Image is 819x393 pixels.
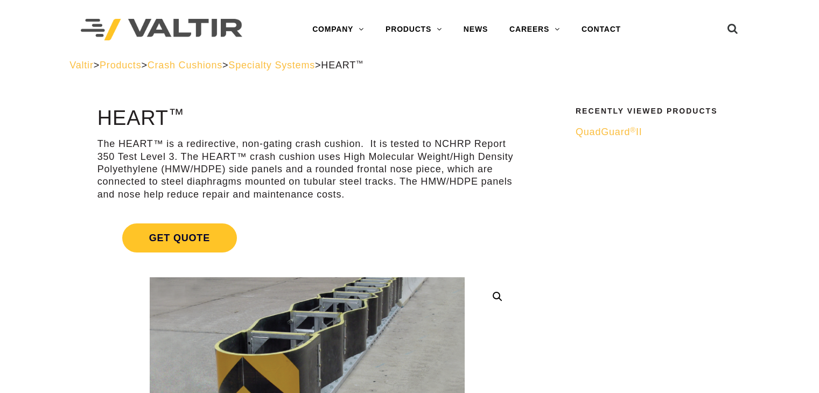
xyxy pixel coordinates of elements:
[499,19,571,40] a: CAREERS
[228,60,315,71] a: Specialty Systems
[356,59,363,67] sup: ™
[169,106,184,123] sup: ™
[69,59,750,72] div: > > > >
[148,60,222,71] a: Crash Cushions
[97,210,517,265] a: Get Quote
[97,138,517,201] p: The HEART™ is a redirective, non-gating crash cushion. It is tested to NCHRP Report 350 Test Leve...
[302,19,375,40] a: COMPANY
[321,60,363,71] span: HEART
[97,107,517,130] h1: HEART
[571,19,632,40] a: CONTACT
[100,60,141,71] a: Products
[576,126,743,138] a: QuadGuard®II
[576,127,642,137] span: QuadGuard II
[81,19,242,41] img: Valtir
[576,107,743,115] h2: Recently Viewed Products
[375,19,453,40] a: PRODUCTS
[453,19,499,40] a: NEWS
[69,60,93,71] a: Valtir
[122,223,237,252] span: Get Quote
[630,126,636,134] sup: ®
